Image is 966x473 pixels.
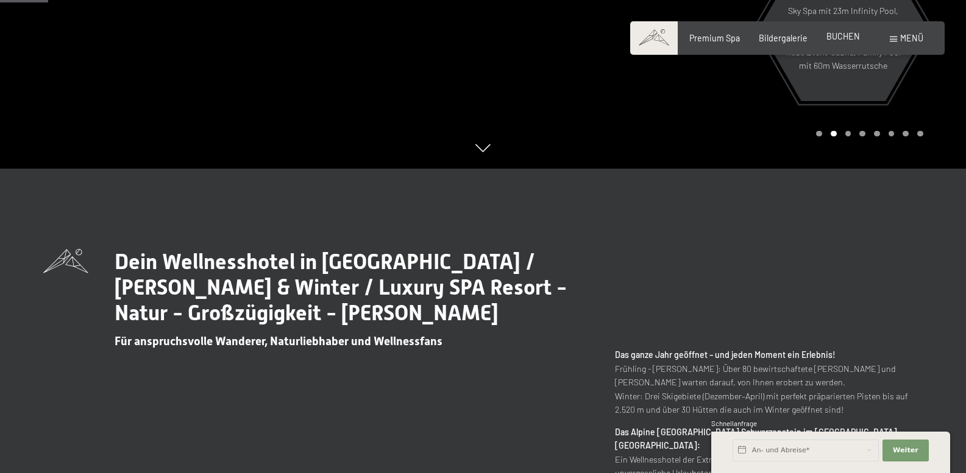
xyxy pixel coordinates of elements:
[859,131,865,137] div: Carousel Page 4
[115,334,442,348] span: Für anspruchsvolle Wanderer, Naturliebhaber und Wellnessfans
[883,440,929,461] button: Weiter
[785,4,901,73] p: Sky Spa mit 23m Infinity Pool, großem Whirlpool und Sky-Sauna, Sauna Outdoor Lounge, neue Event-S...
[900,33,923,43] span: Menü
[615,427,903,451] strong: Das Alpine [GEOGRAPHIC_DATA] Schwarzenstein im [GEOGRAPHIC_DATA] – [GEOGRAPHIC_DATA]:
[831,131,837,137] div: Carousel Page 2 (Current Slide)
[816,131,822,137] div: Carousel Page 1
[917,131,923,137] div: Carousel Page 8
[893,446,918,455] span: Weiter
[889,131,895,137] div: Carousel Page 6
[711,419,757,427] span: Schnellanfrage
[874,131,880,137] div: Carousel Page 5
[903,131,909,137] div: Carousel Page 7
[845,131,851,137] div: Carousel Page 3
[812,131,923,137] div: Carousel Pagination
[759,33,808,43] a: Bildergalerie
[615,349,836,360] strong: Das ganze Jahr geöffnet – und jeden Moment ein Erlebnis!
[615,348,923,417] p: Frühling - [PERSON_NAME]: Über 80 bewirtschaftete [PERSON_NAME] und [PERSON_NAME] warten darauf, ...
[826,31,860,41] a: BUCHEN
[115,249,567,325] span: Dein Wellnesshotel in [GEOGRAPHIC_DATA] / [PERSON_NAME] & Winter / Luxury SPA Resort - Natur - Gr...
[689,33,740,43] a: Premium Spa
